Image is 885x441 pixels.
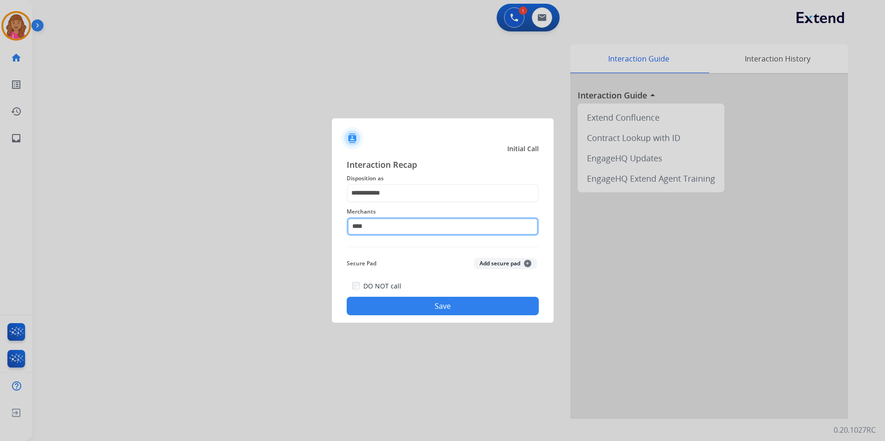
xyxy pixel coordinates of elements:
label: DO NOT call [363,282,401,291]
button: Save [347,297,539,315]
img: contact-recap-line.svg [347,247,539,247]
p: 0.20.1027RC [834,424,876,435]
span: + [524,260,531,267]
span: Merchants [347,206,539,217]
button: Add secure pad+ [474,258,537,269]
span: Secure Pad [347,258,376,269]
span: Disposition as [347,173,539,184]
img: contactIcon [341,127,363,149]
span: Initial Call [507,144,539,153]
span: Interaction Recap [347,158,539,173]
